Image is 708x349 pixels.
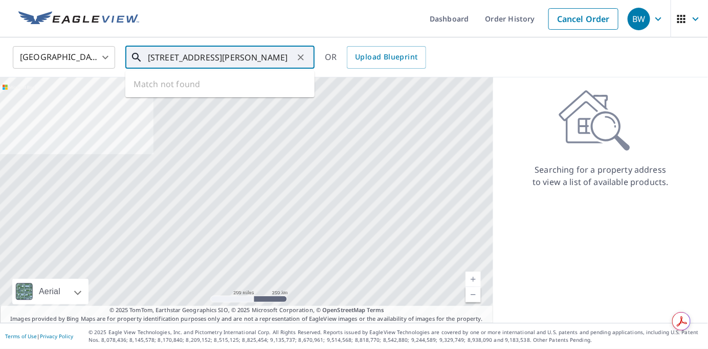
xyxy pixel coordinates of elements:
[36,279,63,304] div: Aerial
[88,329,703,344] p: © 2025 Eagle View Technologies, Inc. and Pictometry International Corp. All Rights Reserved. Repo...
[148,43,294,72] input: Search by address or latitude-longitude
[18,11,139,27] img: EV Logo
[5,333,37,340] a: Terms of Use
[466,272,481,287] a: Current Level 5, Zoom In
[548,8,618,30] a: Cancel Order
[109,306,384,315] span: © 2025 TomTom, Earthstar Geographics SIO, © 2025 Microsoft Corporation, ©
[355,51,417,64] span: Upload Blueprint
[532,163,669,188] p: Searching for a property address to view a list of available products.
[12,279,88,304] div: Aerial
[466,287,481,302] a: Current Level 5, Zoom Out
[322,306,365,314] a: OpenStreetMap
[294,50,308,65] button: Clear
[367,306,384,314] a: Terms
[628,8,650,30] div: BW
[325,46,426,69] div: OR
[5,333,73,339] p: |
[40,333,73,340] a: Privacy Policy
[13,43,115,72] div: [GEOGRAPHIC_DATA]
[347,46,426,69] a: Upload Blueprint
